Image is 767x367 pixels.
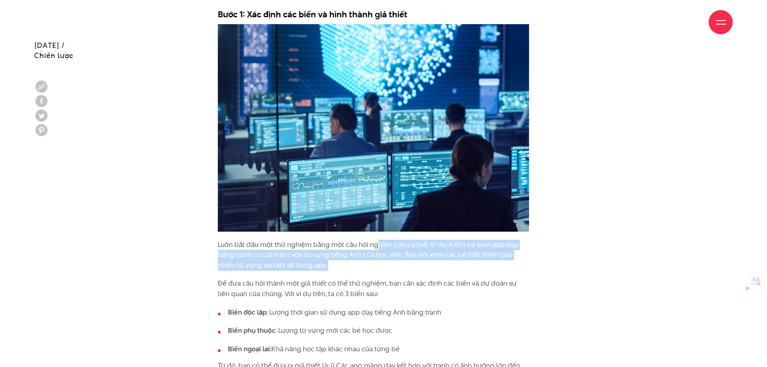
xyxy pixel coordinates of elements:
p: Để đưa câu hỏi thành một giả thiết có thể thử nghiệm, bạn cần xác định các biến và dự đoán sự liê... [218,278,529,299]
li: : Lượng thời gian sử dụng app dạy tiếng Anh bằng tranh [218,307,529,318]
span: [DATE] / Chiến lược [34,40,74,60]
strong: Biến ngoại lai: [228,344,271,354]
p: Luôn bắt đầu một thử nghiệm bằng một câu hỏi nghiên cứu cụ thể. Ví dụ: Kiểm tra xem app dạy bằng ... [218,240,529,271]
strong: Biến độc lập [228,307,267,317]
strong: Biến phụ thuộc [228,326,275,335]
img: Bước 1: Xác định các biến và hình thành giả thiết [218,24,529,232]
li: Khả năng học tập khác nhau của từng bé [218,344,529,355]
li: : Lượng từ vựng mới các bé học được [218,326,529,336]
